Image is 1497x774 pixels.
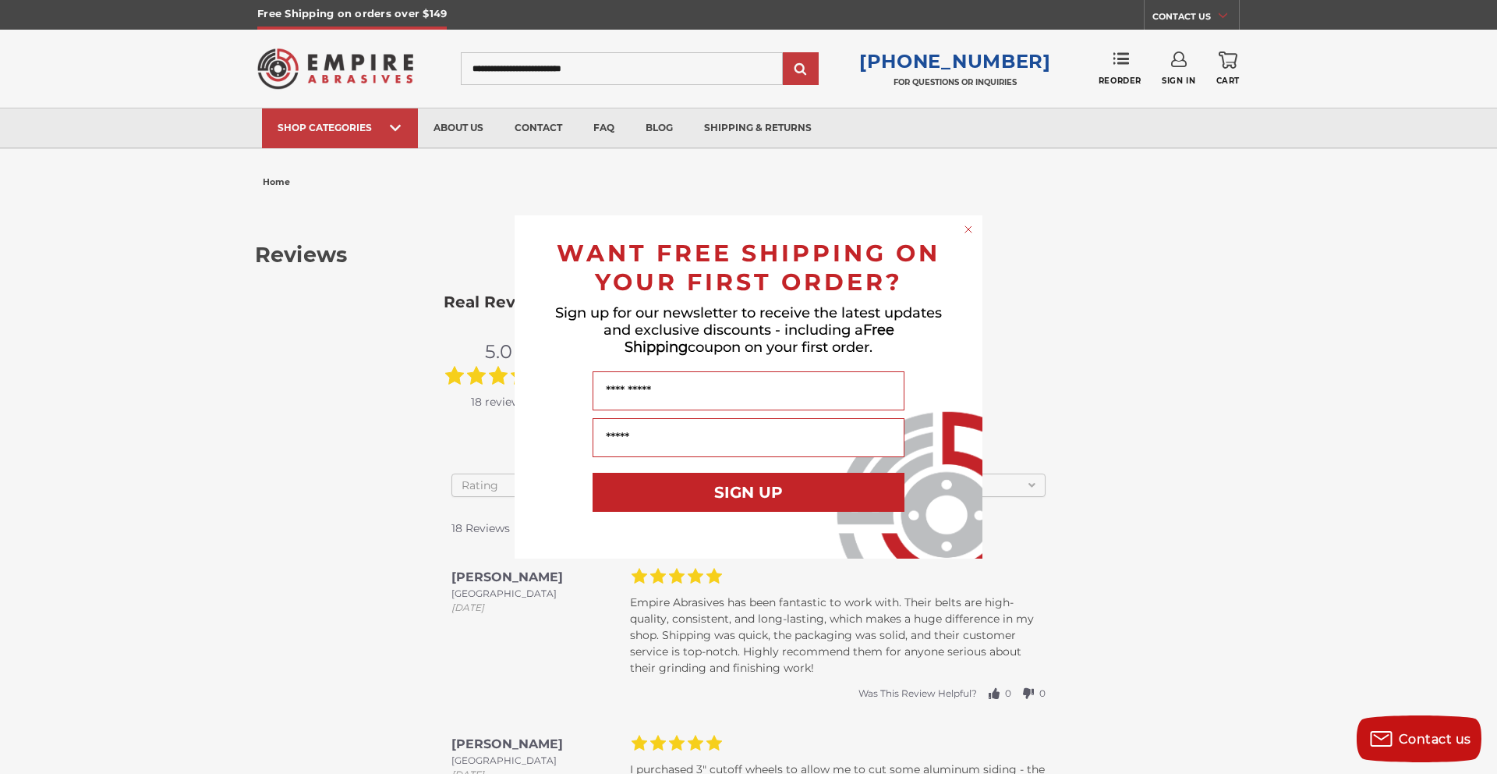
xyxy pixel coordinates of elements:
[1357,715,1481,762] button: Contact us
[625,321,894,356] span: Free Shipping
[593,473,904,512] button: SIGN UP
[961,222,976,237] button: Close dialog
[557,239,940,296] span: WANT FREE SHIPPING ON YOUR FIRST ORDER?
[1399,732,1471,747] span: Contact us
[555,304,942,356] span: Sign up for our newsletter to receive the latest updates and exclusive discounts - including a co...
